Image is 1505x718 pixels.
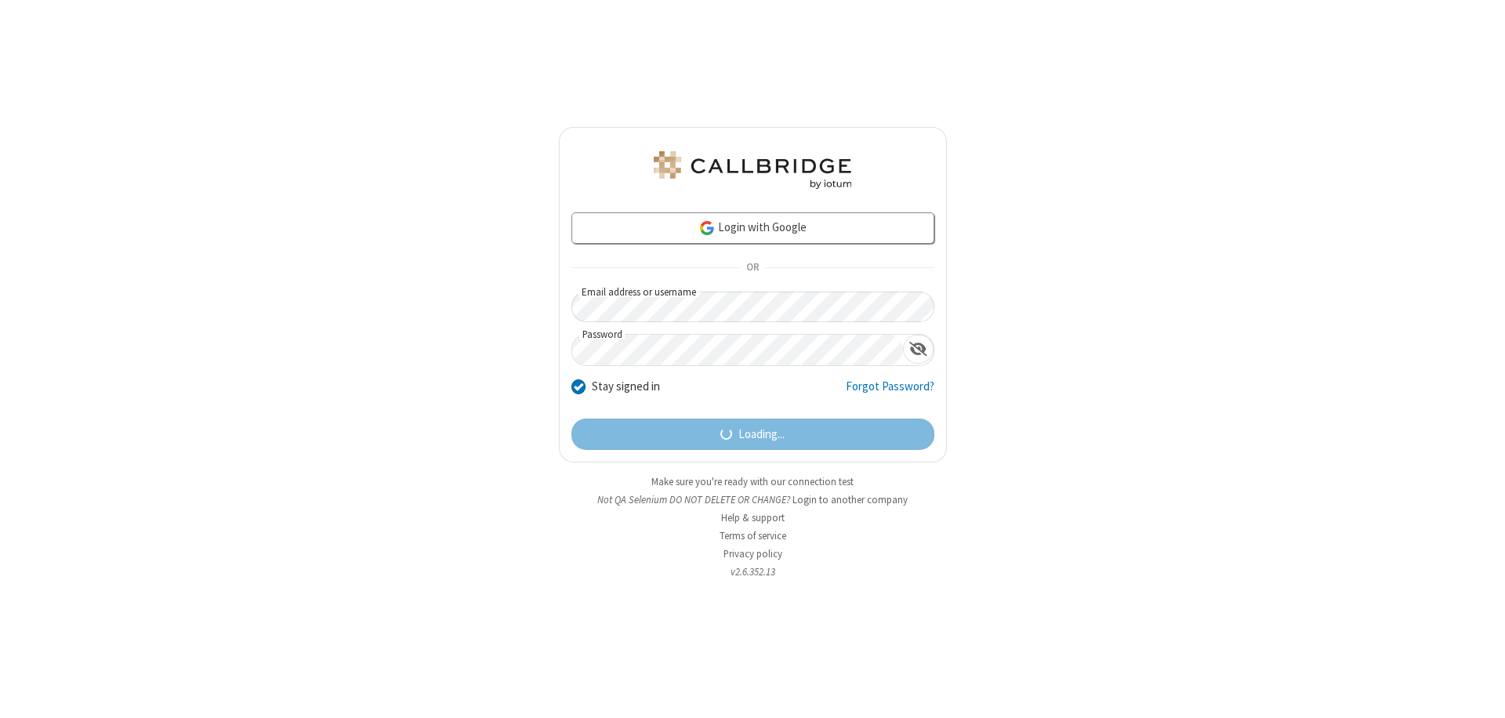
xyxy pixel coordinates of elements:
li: Not QA Selenium DO NOT DELETE OR CHANGE? [559,492,947,507]
button: Login to another company [792,492,908,507]
label: Stay signed in [592,378,660,396]
a: Make sure you're ready with our connection test [651,475,854,488]
span: OR [740,257,765,279]
button: Loading... [571,419,934,450]
img: QA Selenium DO NOT DELETE OR CHANGE [651,151,854,189]
a: Terms of service [720,529,786,542]
iframe: Chat [1466,677,1493,707]
span: Loading... [738,426,785,444]
div: Show password [903,335,934,364]
input: Password [572,335,903,365]
a: Help & support [721,511,785,524]
img: google-icon.png [698,219,716,237]
a: Privacy policy [723,547,782,560]
a: Login with Google [571,212,934,244]
a: Forgot Password? [846,378,934,408]
input: Email address or username [571,292,934,322]
li: v2.6.352.13 [559,564,947,579]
